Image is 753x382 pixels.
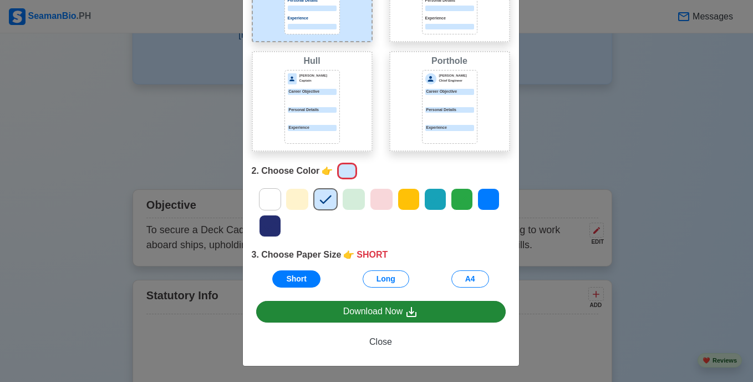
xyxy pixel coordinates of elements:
p: Experience [288,125,337,131]
p: Career Objective [288,89,337,95]
div: Porthole [393,54,507,68]
p: [PERSON_NAME] [439,73,474,78]
span: point [343,248,354,262]
div: Career Objective [425,89,474,95]
p: Personal Details [288,107,337,113]
a: Download Now [256,301,506,323]
p: Experience [288,16,337,22]
div: 2. Choose Color [252,160,510,182]
button: Long [363,270,409,288]
p: Chief Engineer [439,78,474,83]
span: SHORT [357,248,388,262]
button: Short [272,270,320,288]
div: 3. Choose Paper Size [252,248,510,262]
div: Personal Details [425,107,474,113]
button: A4 [451,270,489,288]
div: Download Now [343,305,419,319]
p: Captain [299,78,337,83]
div: Experience [425,125,474,131]
div: Hull [255,54,369,68]
button: Close [256,331,506,353]
p: [PERSON_NAME] [299,73,337,78]
span: point [322,164,333,178]
span: Close [369,337,392,346]
p: Experience [425,16,474,22]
